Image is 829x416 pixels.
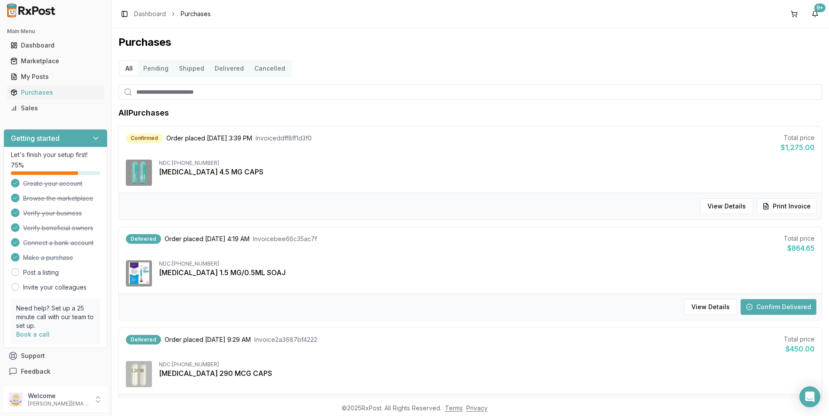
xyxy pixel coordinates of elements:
[3,101,108,115] button: Sales
[784,335,815,344] div: Total price
[23,224,93,232] span: Verify beneficial owners
[181,10,211,18] span: Purchases
[249,61,290,75] button: Cancelled
[159,160,815,167] div: NDC: [PHONE_NUMBER]
[3,54,108,68] button: Marketplace
[134,10,211,18] nav: breadcrumb
[159,260,815,267] div: NDC: [PHONE_NUMBER]
[23,253,73,262] span: Make a purchase
[7,100,104,116] a: Sales
[3,70,108,84] button: My Posts
[21,367,51,376] span: Feedback
[159,368,815,378] div: [MEDICAL_DATA] 290 MCG CAPS
[799,386,820,407] div: Open Intercom Messenger
[126,260,152,286] img: Trulicity 1.5 MG/0.5ML SOAJ
[466,404,488,412] a: Privacy
[159,361,815,368] div: NDC: [PHONE_NUMBER]
[256,134,312,143] span: Invoice ddff8ff1d3f0
[174,61,209,75] button: Shipped
[23,194,93,203] span: Browse the marketplace
[165,235,249,243] span: Order placed [DATE] 4:19 AM
[10,88,101,97] div: Purchases
[28,400,88,407] p: [PERSON_NAME][EMAIL_ADDRESS][DOMAIN_NAME]
[3,85,108,99] button: Purchases
[11,133,60,143] h3: Getting started
[741,299,816,315] button: Confirm Delivered
[7,53,104,69] a: Marketplace
[28,392,88,400] p: Welcome
[7,69,104,85] a: My Posts
[784,243,815,253] div: $864.65
[784,234,815,243] div: Total price
[166,134,252,143] span: Order placed [DATE] 3:39 PM
[700,198,753,214] button: View Details
[10,72,101,81] div: My Posts
[118,107,169,119] h1: All Purchases
[7,85,104,100] a: Purchases
[134,10,166,18] a: Dashboard
[814,3,826,12] div: 9+
[784,344,815,354] div: $450.00
[126,361,152,387] img: Linzess 290 MCG CAPS
[11,161,24,170] span: 75 %
[3,364,108,379] button: Feedback
[7,28,104,35] h2: Main Menu
[781,133,815,142] div: Total price
[126,133,163,143] div: Confirmed
[445,404,463,412] a: Terms
[781,142,815,153] div: $1,275.00
[120,61,138,75] button: All
[16,331,50,338] a: Book a call
[808,7,822,21] button: 9+
[23,239,94,247] span: Connect a bank account
[126,160,152,186] img: Vraylar 4.5 MG CAPS
[3,3,59,17] img: RxPost Logo
[10,104,101,113] div: Sales
[138,61,174,75] button: Pending
[209,61,249,75] button: Delivered
[7,38,104,53] a: Dashboard
[3,348,108,364] button: Support
[10,41,101,50] div: Dashboard
[11,150,100,159] p: Let's finish your setup first!
[118,35,822,49] h1: Purchases
[126,234,161,244] div: Delivered
[23,283,87,292] a: Invite your colleagues
[254,335,317,344] span: Invoice 2a3687bf4222
[3,38,108,52] button: Dashboard
[10,57,101,65] div: Marketplace
[684,299,737,315] button: View Details
[253,235,317,243] span: Invoice bee66c35ac7f
[159,167,815,177] div: [MEDICAL_DATA] 4.5 MG CAPS
[159,267,815,278] div: [MEDICAL_DATA] 1.5 MG/0.5ML SOAJ
[126,335,161,344] div: Delivered
[165,335,251,344] span: Order placed [DATE] 9:29 AM
[16,304,95,330] p: Need help? Set up a 25 minute call with our team to set up.
[23,209,82,218] span: Verify your business
[23,179,82,188] span: Create your account
[23,268,59,277] a: Post a listing
[9,392,23,406] img: User avatar
[757,198,816,214] button: Print Invoice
